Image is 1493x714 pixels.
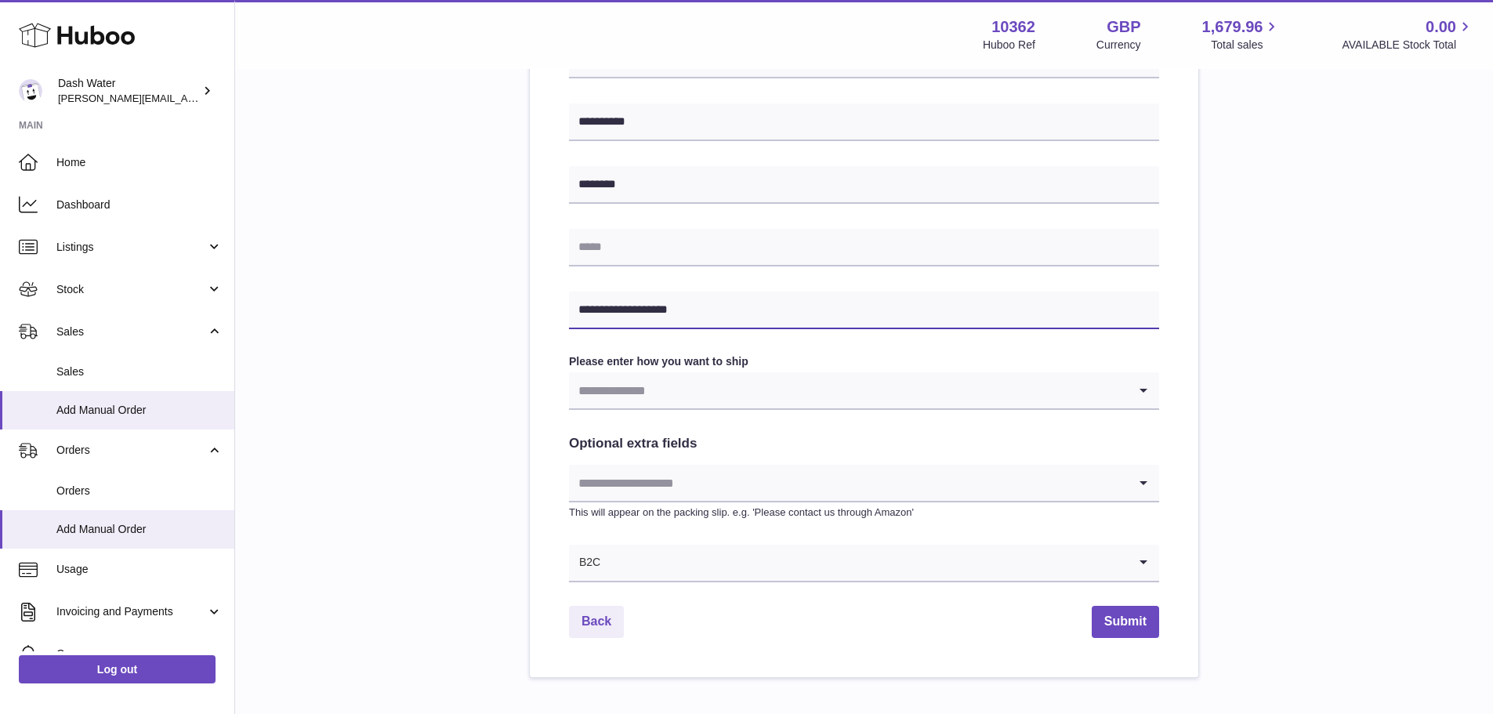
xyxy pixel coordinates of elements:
[58,76,199,106] div: Dash Water
[56,324,206,339] span: Sales
[569,372,1128,408] input: Search for option
[19,655,216,683] a: Log out
[56,443,206,458] span: Orders
[56,282,206,297] span: Stock
[56,484,223,498] span: Orders
[56,562,223,577] span: Usage
[569,545,1159,582] div: Search for option
[569,606,624,638] a: Back
[56,647,223,661] span: Cases
[56,240,206,255] span: Listings
[1092,606,1159,638] button: Submit
[1096,38,1141,53] div: Currency
[58,92,314,104] span: [PERSON_NAME][EMAIL_ADDRESS][DOMAIN_NAME]
[56,604,206,619] span: Invoicing and Payments
[569,465,1128,501] input: Search for option
[569,435,1159,453] h2: Optional extra fields
[56,364,223,379] span: Sales
[569,545,601,581] span: B2C
[569,465,1159,502] div: Search for option
[569,354,1159,369] label: Please enter how you want to ship
[983,38,1035,53] div: Huboo Ref
[56,403,223,418] span: Add Manual Order
[56,198,223,212] span: Dashboard
[1202,16,1281,53] a: 1,679.96 Total sales
[991,16,1035,38] strong: 10362
[1342,38,1474,53] span: AVAILABLE Stock Total
[1211,38,1281,53] span: Total sales
[1426,16,1456,38] span: 0.00
[1107,16,1140,38] strong: GBP
[601,545,1128,581] input: Search for option
[569,506,1159,520] p: This will appear on the packing slip. e.g. 'Please contact us through Amazon'
[569,372,1159,410] div: Search for option
[56,155,223,170] span: Home
[56,522,223,537] span: Add Manual Order
[1202,16,1263,38] span: 1,679.96
[19,79,42,103] img: james@dash-water.com
[1342,16,1474,53] a: 0.00 AVAILABLE Stock Total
